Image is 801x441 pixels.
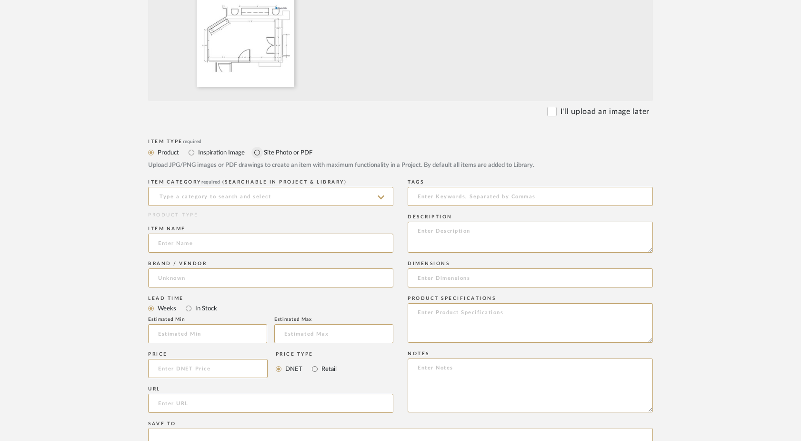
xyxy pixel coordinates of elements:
input: Enter Keywords, Separated by Commas [408,187,653,206]
div: ITEM CATEGORY [148,179,393,185]
label: In Stock [194,303,217,314]
div: Product Specifications [408,296,653,301]
input: Enter URL [148,394,393,413]
mat-radio-group: Select price type [276,359,337,378]
label: Site Photo or PDF [263,147,312,158]
div: Price [148,351,268,357]
label: I'll upload an image later [561,106,650,117]
div: Estimated Min [148,317,267,322]
div: Item Type [148,139,653,144]
input: Unknown [148,268,393,287]
div: Dimensions [408,261,653,267]
div: URL [148,386,393,392]
input: Estimated Min [148,324,267,343]
span: required [201,180,220,185]
label: Product [157,147,179,158]
input: Enter Dimensions [408,268,653,287]
mat-radio-group: Select item type [148,302,393,314]
div: Save To [148,421,653,427]
div: Item name [148,226,393,232]
input: Enter Name [148,234,393,253]
mat-radio-group: Select item type [148,146,653,158]
div: Upload JPG/PNG images or PDF drawings to create an item with maximum functionality in a Project. ... [148,161,653,170]
div: Description [408,214,653,220]
input: Type a category to search and select [148,187,393,206]
div: Brand / Vendor [148,261,393,267]
div: Notes [408,351,653,357]
span: (Searchable in Project & Library) [222,180,347,185]
div: Estimated Max [274,317,393,322]
label: Inspiration Image [197,147,245,158]
input: Estimated Max [274,324,393,343]
div: Tags [408,179,653,185]
label: Retail [320,364,337,374]
div: Lead Time [148,296,393,301]
label: DNET [284,364,302,374]
label: Weeks [157,303,176,314]
div: PRODUCT TYPE [148,212,393,219]
span: required [183,139,201,144]
input: Enter DNET Price [148,359,268,378]
div: Price Type [276,351,337,357]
